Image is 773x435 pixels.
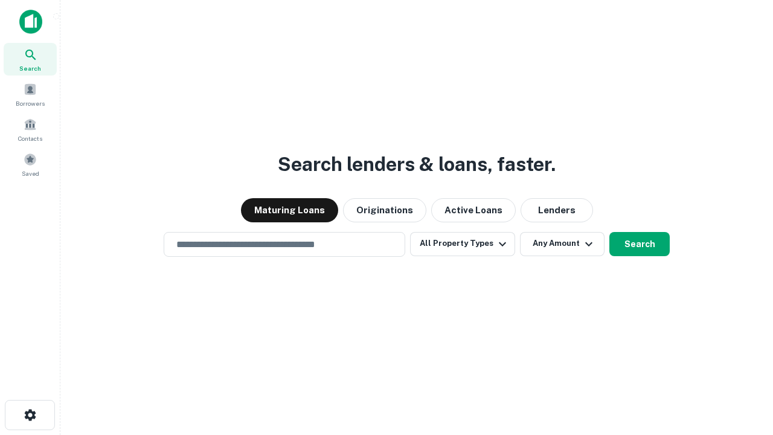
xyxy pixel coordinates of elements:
[278,150,556,179] h3: Search lenders & loans, faster.
[410,232,515,256] button: All Property Types
[521,198,593,222] button: Lenders
[713,338,773,396] iframe: Chat Widget
[4,148,57,181] a: Saved
[609,232,670,256] button: Search
[4,43,57,76] a: Search
[4,78,57,111] a: Borrowers
[22,169,39,178] span: Saved
[19,63,41,73] span: Search
[343,198,426,222] button: Originations
[431,198,516,222] button: Active Loans
[16,98,45,108] span: Borrowers
[18,134,42,143] span: Contacts
[19,10,42,34] img: capitalize-icon.png
[4,113,57,146] a: Contacts
[520,232,605,256] button: Any Amount
[241,198,338,222] button: Maturing Loans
